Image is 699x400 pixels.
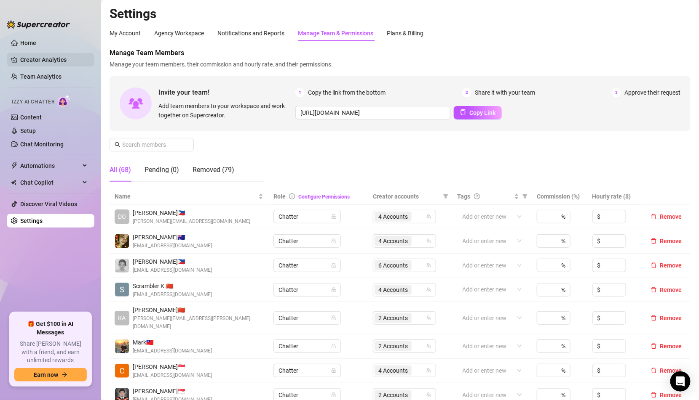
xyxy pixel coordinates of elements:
span: Earn now [34,371,58,378]
span: Remove [660,262,682,269]
span: 6 Accounts [375,260,412,270]
span: lock [331,344,336,349]
span: team [426,263,431,268]
span: team [426,214,431,219]
span: RA [118,313,126,323]
div: Agency Workspace [154,29,204,38]
span: Role [273,193,286,200]
span: Copy Link [469,109,495,116]
span: team [426,344,431,349]
span: Chatter [279,283,336,296]
span: Creator accounts [373,192,440,201]
span: [EMAIL_ADDRESS][DOMAIN_NAME] [133,242,212,250]
span: Approve their request [624,88,680,97]
span: 2 Accounts [378,313,408,323]
span: team [426,315,431,321]
span: delete [651,392,657,398]
span: Izzy AI Chatter [12,98,54,106]
span: Remove [660,286,682,293]
a: Settings [20,217,43,224]
button: Remove [648,313,686,323]
span: Chat Copilot [20,176,80,189]
span: info-circle [289,193,295,199]
button: Remove [648,390,686,400]
span: Chatter [279,259,336,272]
span: 2 [462,88,471,97]
span: filter [521,190,529,203]
img: deia jane boiser [115,234,129,248]
span: Manage your team members, their commission and hourly rate, and their permissions. [110,60,691,69]
span: delete [651,368,657,374]
span: 6 Accounts [378,261,408,270]
div: Removed (79) [193,165,234,175]
a: Configure Permissions [298,194,350,200]
button: Remove [648,366,686,376]
span: lock [331,238,336,244]
button: Remove [648,341,686,351]
span: 4 Accounts [375,236,412,246]
span: Remove [660,213,682,220]
span: [PERSON_NAME] 🇸🇬 [133,362,212,371]
div: My Account [110,29,141,38]
span: delete [651,214,657,220]
span: Share [PERSON_NAME] with a friend, and earn unlimited rewards [14,340,87,365]
span: 3 [612,88,621,97]
span: Remove [660,343,682,350]
button: Remove [648,212,686,222]
span: team [426,368,431,373]
span: filter [522,194,528,199]
span: thunderbolt [11,162,18,169]
span: Chatter [279,312,336,324]
span: [PERSON_NAME] 🇦🇺 [133,233,212,242]
span: [PERSON_NAME][EMAIL_ADDRESS][PERSON_NAME][DOMAIN_NAME] [133,315,263,331]
span: arrow-right [62,372,67,378]
span: Chatter [279,340,336,352]
span: Manage Team Members [110,48,691,58]
span: [PERSON_NAME] 🇨🇳 [133,305,263,315]
span: lock [331,368,336,373]
span: filter [442,190,450,203]
span: [EMAIL_ADDRESS][DOMAIN_NAME] [133,371,212,379]
span: lock [331,214,336,219]
span: Copy the link from the bottom [308,88,386,97]
span: DO [118,212,126,221]
a: Creator Analytics [20,53,88,66]
span: [PERSON_NAME][EMAIL_ADDRESS][DOMAIN_NAME] [133,217,250,225]
button: Copy Link [454,106,502,119]
a: Content [20,114,42,121]
a: Discover Viral Videos [20,201,77,207]
span: [EMAIL_ADDRESS][DOMAIN_NAME] [133,291,212,299]
button: Remove [648,236,686,246]
img: Chat Copilot [11,180,16,185]
span: Share it with your team [475,88,535,97]
span: team [426,238,431,244]
div: Plans & Billing [387,29,423,38]
div: Notifications and Reports [217,29,284,38]
span: [PERSON_NAME] 🇸🇬 [133,387,212,396]
div: Open Intercom Messenger [670,371,691,392]
div: Manage Team & Permissions [298,29,373,38]
span: Add team members to your workspace and work together on Supercreator. [158,101,292,120]
span: 2 Accounts [378,342,408,351]
span: 4 Accounts [375,212,412,222]
span: 1 [295,88,305,97]
button: Remove [648,285,686,295]
span: [EMAIL_ADDRESS][DOMAIN_NAME] [133,266,212,274]
img: Scrambler Kawi [115,283,129,297]
span: Remove [660,238,682,244]
span: filter [443,194,448,199]
span: delete [651,287,657,293]
span: team [426,392,431,397]
span: 2 Accounts [375,390,412,400]
span: Chatter [279,235,336,247]
a: Chat Monitoring [20,141,64,148]
button: Remove [648,260,686,270]
span: lock [331,287,336,292]
span: 4 Accounts [375,285,412,295]
span: lock [331,263,336,268]
a: Setup [20,127,36,134]
img: Mark [115,339,129,353]
span: 4 Accounts [375,366,412,376]
span: delete [651,315,657,321]
span: search [115,142,121,148]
